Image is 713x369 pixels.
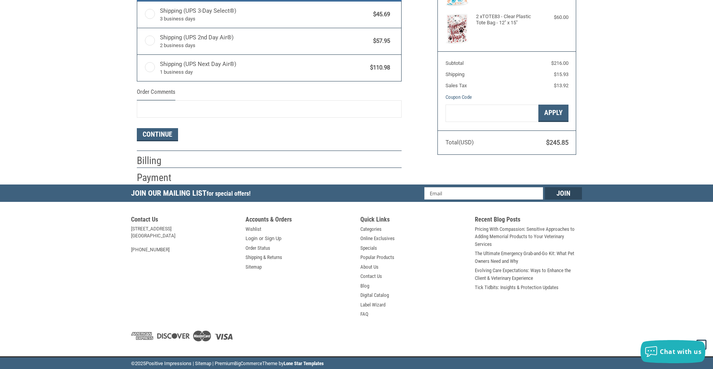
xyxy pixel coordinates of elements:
a: Blog [360,282,369,290]
span: 1 business day [160,68,367,76]
span: 2 business days [160,42,370,49]
h5: Recent Blog Posts [475,216,582,225]
span: Shipping (UPS 2nd Day Air®) [160,33,370,49]
a: Coupon Code [446,94,472,100]
a: Digital Catalog [360,291,389,299]
span: $216.00 [551,60,568,66]
h2: Payment [137,171,182,184]
a: Order Status [246,244,270,252]
span: $13.92 [554,83,568,88]
a: Categories [360,225,382,233]
a: About Us [360,263,378,271]
span: $57.95 [369,37,390,46]
span: or [254,235,268,242]
span: Shipping (UPS 3-Day Select®) [160,7,370,23]
span: $15.93 [554,71,568,77]
legend: Order Comments [137,88,175,100]
h5: Accounts & Orders [246,216,353,225]
div: $60.00 [538,14,568,21]
span: $245.85 [546,139,568,146]
address: [STREET_ADDRESS] [GEOGRAPHIC_DATA] [PHONE_NUMBER] [131,225,238,253]
a: Wishlist [246,225,261,233]
a: The Ultimate Emergency Grab-and-Go Kit: What Pet Owners Need and Why [475,250,582,265]
a: Tick Tidbits: Insights & Protection Updates [475,284,558,291]
a: Login [246,235,257,242]
a: | Sitemap [193,361,211,366]
a: Sitemap [246,263,262,271]
a: BigCommerce [234,361,262,366]
input: Gift Certificate or Coupon Code [446,105,538,122]
button: Continue [137,128,178,141]
span: Shipping (UPS Next Day Air®) [160,60,367,76]
h2: Billing [137,154,182,167]
span: $45.69 [369,10,390,19]
a: Specials [360,244,377,252]
a: Pricing With Compassion: Sensitive Approaches to Adding Memorial Products to Your Veterinary Serv... [475,225,582,248]
span: Chat with us [660,347,701,356]
button: Apply [538,105,568,122]
span: © Positive Impressions [131,361,192,366]
span: Total (USD) [446,139,474,146]
a: Sign Up [265,235,281,242]
a: Shipping & Returns [246,254,282,261]
input: Email [424,187,543,200]
span: Shipping [446,71,464,77]
span: for special offers! [207,190,251,197]
span: Subtotal [446,60,464,66]
a: Label Wizard [360,301,385,309]
a: Lone Star Templates [284,361,324,366]
span: 3 business days [160,15,370,23]
h5: Join Our Mailing List [131,184,254,204]
span: 2025 [135,361,146,366]
h5: Contact Us [131,216,238,225]
a: Popular Products [360,254,394,261]
h5: Quick Links [360,216,467,225]
a: Contact Us [360,273,382,280]
span: Sales Tax [446,83,467,88]
span: $110.98 [366,63,390,72]
a: FAQ [360,310,368,318]
input: Join [545,187,582,200]
a: Evolving Care Expectations: Ways to Enhance the Client & Veterinary Experience [475,267,582,282]
a: Online Exclusives [360,235,395,242]
button: Chat with us [641,340,705,363]
h4: 2 x TOTE83 - Clear Plastic Tote Bag - 12" x 15" [476,14,536,26]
